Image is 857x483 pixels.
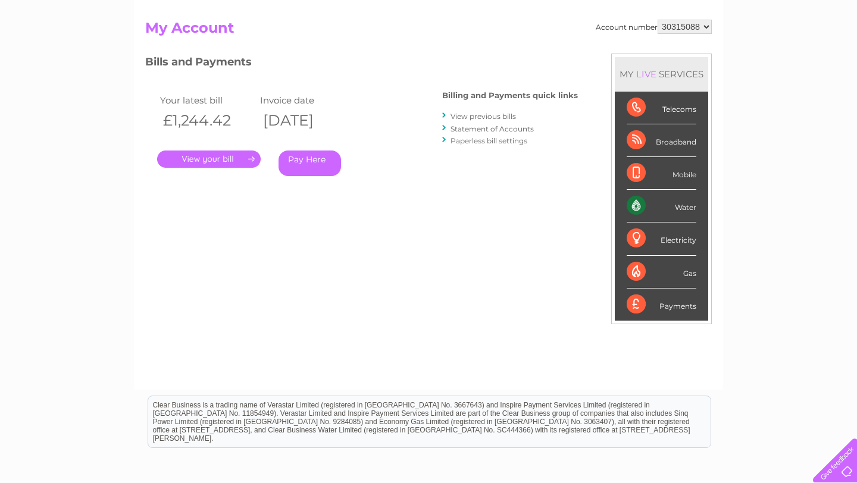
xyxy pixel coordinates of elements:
[145,54,578,74] h3: Bills and Payments
[596,20,712,34] div: Account number
[627,157,696,190] div: Mobile
[633,6,715,21] a: 0333 014 3131
[30,31,90,67] img: logo.png
[157,108,257,133] th: £1,244.42
[615,57,708,91] div: MY SERVICES
[753,51,771,59] a: Blog
[778,51,807,59] a: Contact
[627,92,696,124] div: Telecoms
[627,190,696,222] div: Water
[818,51,846,59] a: Log out
[627,124,696,157] div: Broadband
[634,68,659,80] div: LIVE
[451,136,527,145] a: Paperless bill settings
[627,222,696,255] div: Electricity
[145,20,712,42] h2: My Account
[279,150,341,176] a: Pay Here
[451,124,534,133] a: Statement of Accounts
[627,288,696,321] div: Payments
[157,92,257,108] td: Your latest bill
[257,108,357,133] th: [DATE]
[157,150,261,168] a: .
[451,112,516,121] a: View previous bills
[677,51,703,59] a: Energy
[627,256,696,288] div: Gas
[711,51,746,59] a: Telecoms
[148,7,711,58] div: Clear Business is a trading name of Verastar Limited (registered in [GEOGRAPHIC_DATA] No. 3667643...
[257,92,357,108] td: Invoice date
[442,91,578,100] h4: Billing and Payments quick links
[648,51,670,59] a: Water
